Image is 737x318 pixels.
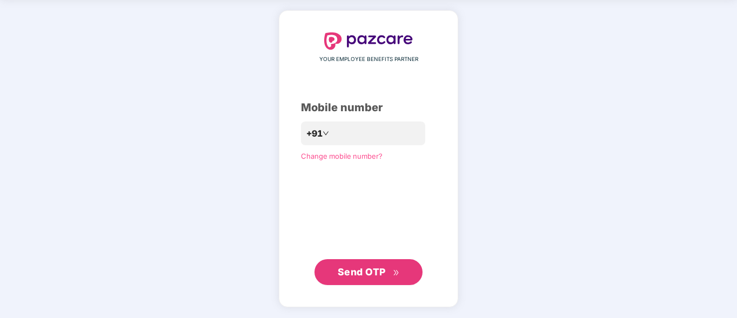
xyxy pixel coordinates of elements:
a: Change mobile number? [301,152,383,160]
button: Send OTPdouble-right [314,259,423,285]
span: down [323,130,329,137]
img: logo [324,32,413,50]
span: YOUR EMPLOYEE BENEFITS PARTNER [319,55,418,64]
span: double-right [393,269,400,276]
span: +91 [306,127,323,140]
span: Send OTP [338,266,386,278]
div: Mobile number [301,99,436,116]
